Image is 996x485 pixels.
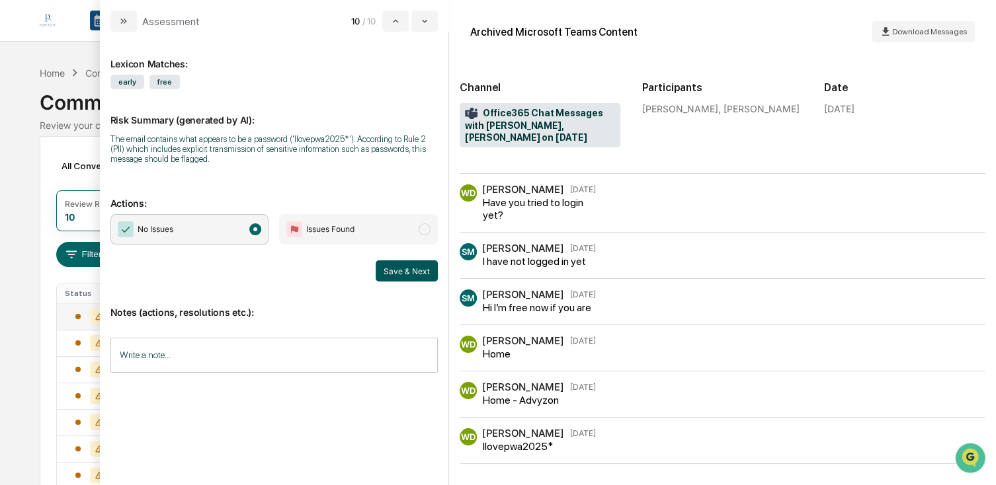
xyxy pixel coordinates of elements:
[482,288,564,301] div: [PERSON_NAME]
[26,192,83,205] span: Data Lookup
[460,184,477,202] div: WD
[32,5,63,36] img: logo
[362,16,380,26] span: / 10
[892,27,967,36] span: Download Messages
[460,336,477,353] div: WD
[482,242,564,254] div: [PERSON_NAME]
[8,186,89,210] a: 🔎Data Lookup
[110,98,438,126] p: Risk Summary (generated by AI):
[96,168,106,178] div: 🗄️
[138,223,173,236] span: No Issues
[460,289,477,307] div: SM
[482,381,564,393] div: [PERSON_NAME]
[483,440,592,453] div: Ilovepwa2025*
[483,301,592,314] div: Hi I’m free now if you are
[872,21,975,42] button: Download Messages
[109,167,164,180] span: Attestations
[91,161,169,185] a: 🗄️Attestations
[13,28,241,49] p: How can we help?
[56,242,114,267] button: Filters
[225,105,241,121] button: Start new chat
[470,26,638,38] div: Archived Microsoft Teams Content
[93,223,160,234] a: Powered byPylon
[570,336,596,346] time: Thursday, September 11, 2025 at 9:35:24 AM
[460,428,477,445] div: WD
[483,348,592,360] div: Home
[460,243,477,260] div: SM
[57,283,126,303] th: Status
[482,427,564,439] div: [PERSON_NAME]
[110,134,438,164] div: The email contains what appears to be a password ('Ilovepwa2025*'). According to Rule 2 (PII) whi...
[142,15,200,28] div: Assessment
[118,221,134,237] img: Checkmark
[40,80,956,114] div: Communications Archive
[642,81,803,94] h2: Participants
[824,81,985,94] h2: Date
[13,168,24,178] div: 🖐️
[642,103,803,114] div: [PERSON_NAME], [PERSON_NAME]
[465,107,616,144] span: Office365 Chat Messages with [PERSON_NAME], [PERSON_NAME] on [DATE]
[56,155,156,176] div: All Conversations
[570,184,596,194] time: Thursday, September 11, 2025 at 9:20:12 AM
[286,221,302,237] img: Flag
[110,182,438,209] p: Actions:
[483,255,592,268] div: I have not logged in yet
[13,101,37,125] img: 1746055101610-c473b297-6a78-478c-a979-82029cc54cd1
[40,120,956,131] div: Review your communication records across channels
[483,394,592,406] div: Home - Advyzon
[482,183,564,196] div: [PERSON_NAME]
[483,196,600,221] div: Have you tried to login yet?
[40,67,65,79] div: Home
[45,101,217,114] div: Start new chat
[65,199,128,209] div: Review Required
[570,289,596,299] time: Thursday, September 11, 2025 at 9:28:11 AM
[824,103,854,114] div: [DATE]
[570,428,596,438] time: Thursday, September 11, 2025 at 9:37:07 AM
[26,167,85,180] span: Preclearance
[570,243,596,253] time: Thursday, September 11, 2025 at 9:20:59 AM
[954,441,989,477] iframe: Open customer support
[65,211,75,223] div: 10
[460,81,621,94] h2: Channel
[306,223,354,236] span: Issues Found
[570,382,596,392] time: Thursday, September 11, 2025 at 9:36:20 AM
[110,42,438,69] div: Lexicon Matches:
[85,67,192,79] div: Communications Archive
[8,161,91,185] a: 🖐️Preclearance
[132,224,160,234] span: Pylon
[376,260,438,281] button: Save & Next
[110,291,438,318] p: Notes (actions, resolutions etc.):
[351,16,359,26] span: 10
[110,75,144,89] span: early
[460,382,477,399] div: WD
[13,193,24,204] div: 🔎
[45,114,167,125] div: We're available if you need us!
[149,75,180,89] span: free
[482,334,564,347] div: [PERSON_NAME]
